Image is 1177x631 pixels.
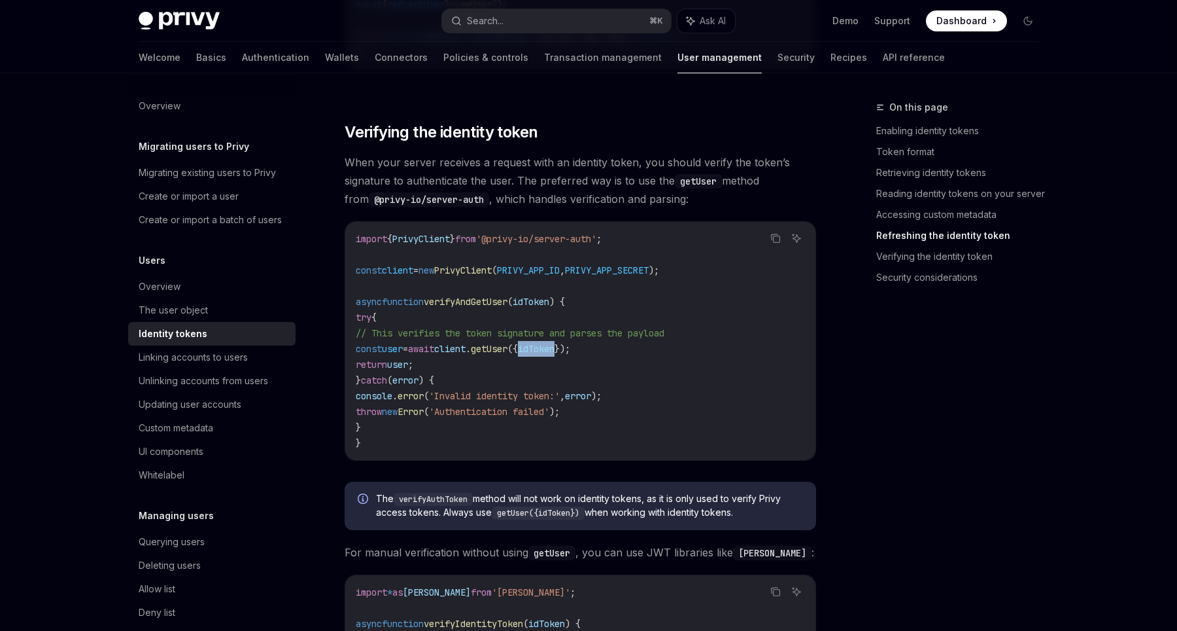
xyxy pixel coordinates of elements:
[788,230,805,247] button: Ask AI
[139,558,201,573] div: Deleting users
[466,343,471,355] span: .
[345,122,537,143] span: Verifying the identity token
[565,618,581,630] span: ) {
[128,298,296,322] a: The user object
[560,390,565,402] span: ,
[675,174,722,189] code: getUser
[492,586,570,598] span: '[PERSON_NAME]'
[677,9,735,33] button: Ask AI
[139,444,203,460] div: UI components
[361,374,387,386] span: catch
[382,406,398,418] span: new
[356,327,664,339] span: // This verifies the token signature and parses the payload
[830,42,867,73] a: Recipes
[356,264,382,276] span: const
[356,233,387,245] span: import
[418,374,434,386] span: ) {
[492,507,585,520] code: getUser({idToken})
[788,583,805,600] button: Ask AI
[429,406,549,418] span: 'Authentication failed'
[356,296,382,308] span: async
[139,397,241,412] div: Updating user accounts
[375,42,428,73] a: Connectors
[139,12,220,30] img: dark logo
[128,369,296,393] a: Unlinking accounts from users
[356,343,382,355] span: const
[677,42,762,73] a: User management
[403,586,471,598] span: [PERSON_NAME]
[777,42,815,73] a: Security
[371,312,377,323] span: {
[403,343,408,355] span: =
[528,618,565,630] span: idToken
[139,42,180,73] a: Welcome
[700,14,726,27] span: Ask AI
[128,322,296,346] a: Identity tokens
[876,246,1049,267] a: Verifying the identity token
[832,14,859,27] a: Demo
[570,586,575,598] span: ;
[128,393,296,416] a: Updating user accounts
[424,296,507,308] span: verifyAndGetUser
[356,437,361,449] span: }
[591,390,602,402] span: );
[926,10,1007,31] a: Dashboard
[476,233,596,245] span: '@privy-io/server-auth'
[139,420,213,436] div: Custom metadata
[392,586,403,598] span: as
[418,264,434,276] span: new
[128,601,296,624] a: Deny list
[356,312,371,323] span: try
[549,406,560,418] span: );
[387,374,392,386] span: (
[139,212,282,228] div: Create or import a batch of users
[492,264,497,276] span: (
[382,618,424,630] span: function
[883,42,945,73] a: API reference
[382,264,413,276] span: client
[387,233,392,245] span: {
[376,492,803,520] span: The method will not work on identity tokens, as it is only used to verify Privy access tokens. Al...
[128,346,296,369] a: Linking accounts to users
[128,463,296,487] a: Whitelabel
[408,359,413,370] span: ;
[560,264,565,276] span: ,
[434,343,466,355] span: client
[139,98,180,114] div: Overview
[1017,10,1038,31] button: Toggle dark mode
[434,264,492,276] span: PrivyClient
[139,605,175,621] div: Deny list
[356,390,392,402] span: console
[128,94,296,118] a: Overview
[356,586,387,598] span: import
[356,359,387,370] span: return
[876,162,1049,183] a: Retrieving identity tokens
[507,343,518,355] span: ({
[139,139,249,154] h5: Migrating users to Privy
[139,165,276,181] div: Migrating existing users to Privy
[382,343,403,355] span: user
[128,554,296,577] a: Deleting users
[128,416,296,440] a: Custom metadata
[649,16,663,26] span: ⌘ K
[408,343,434,355] span: await
[471,343,507,355] span: getUser
[876,183,1049,204] a: Reading identity tokens on your server
[139,508,214,524] h5: Managing users
[358,494,371,507] svg: Info
[356,374,361,386] span: }
[139,302,208,318] div: The user object
[139,253,165,268] h5: Users
[936,14,987,27] span: Dashboard
[424,618,523,630] span: verifyIdentityToken
[549,296,565,308] span: ) {
[128,208,296,232] a: Create or import a batch of users
[382,296,424,308] span: function
[565,264,649,276] span: PRIVY_APP_SECRET
[392,233,450,245] span: PrivyClient
[554,343,570,355] span: });
[139,279,180,295] div: Overview
[876,267,1049,288] a: Security considerations
[196,42,226,73] a: Basics
[443,42,528,73] a: Policies & controls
